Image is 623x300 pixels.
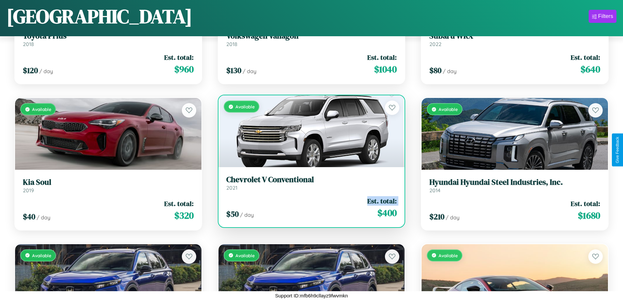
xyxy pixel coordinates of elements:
[429,178,600,194] a: Hyundai Hyundai Steel Industries, Inc.2014
[32,253,51,258] span: Available
[235,253,255,258] span: Available
[446,214,459,221] span: / day
[23,31,194,41] h3: Toyota Prius
[578,209,600,222] span: $ 1680
[226,175,397,191] a: Chevrolet V Conventional2021
[429,65,441,76] span: $ 80
[23,211,35,222] span: $ 40
[7,3,192,30] h1: [GEOGRAPHIC_DATA]
[23,178,194,194] a: Kia Soul2019
[23,41,34,47] span: 2018
[571,199,600,208] span: Est. total:
[226,31,397,41] h3: Volkswagen Vanagon
[367,196,397,206] span: Est. total:
[443,68,457,74] span: / day
[429,31,600,41] h3: Subaru WRX
[615,137,620,163] div: Give Feedback
[374,63,397,76] span: $ 1040
[429,187,441,194] span: 2014
[589,10,616,23] button: Filters
[226,184,237,191] span: 2021
[243,68,256,74] span: / day
[226,209,239,219] span: $ 50
[174,63,194,76] span: $ 960
[164,199,194,208] span: Est. total:
[275,291,348,300] p: Support ID: mfb6h9cllayz9fwvmkn
[439,106,458,112] span: Available
[23,31,194,47] a: Toyota Prius2018
[226,31,397,47] a: Volkswagen Vanagon2018
[240,212,254,218] span: / day
[377,206,397,219] span: $ 400
[39,68,53,74] span: / day
[580,63,600,76] span: $ 640
[429,178,600,187] h3: Hyundai Hyundai Steel Industries, Inc.
[23,178,194,187] h3: Kia Soul
[235,104,255,109] span: Available
[23,65,38,76] span: $ 120
[439,253,458,258] span: Available
[429,211,444,222] span: $ 210
[429,31,600,47] a: Subaru WRX2022
[367,53,397,62] span: Est. total:
[23,187,34,194] span: 2019
[32,106,51,112] span: Available
[598,13,613,20] div: Filters
[226,65,241,76] span: $ 130
[37,214,50,221] span: / day
[226,175,397,184] h3: Chevrolet V Conventional
[174,209,194,222] span: $ 320
[226,41,237,47] span: 2018
[164,53,194,62] span: Est. total:
[571,53,600,62] span: Est. total:
[429,41,441,47] span: 2022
